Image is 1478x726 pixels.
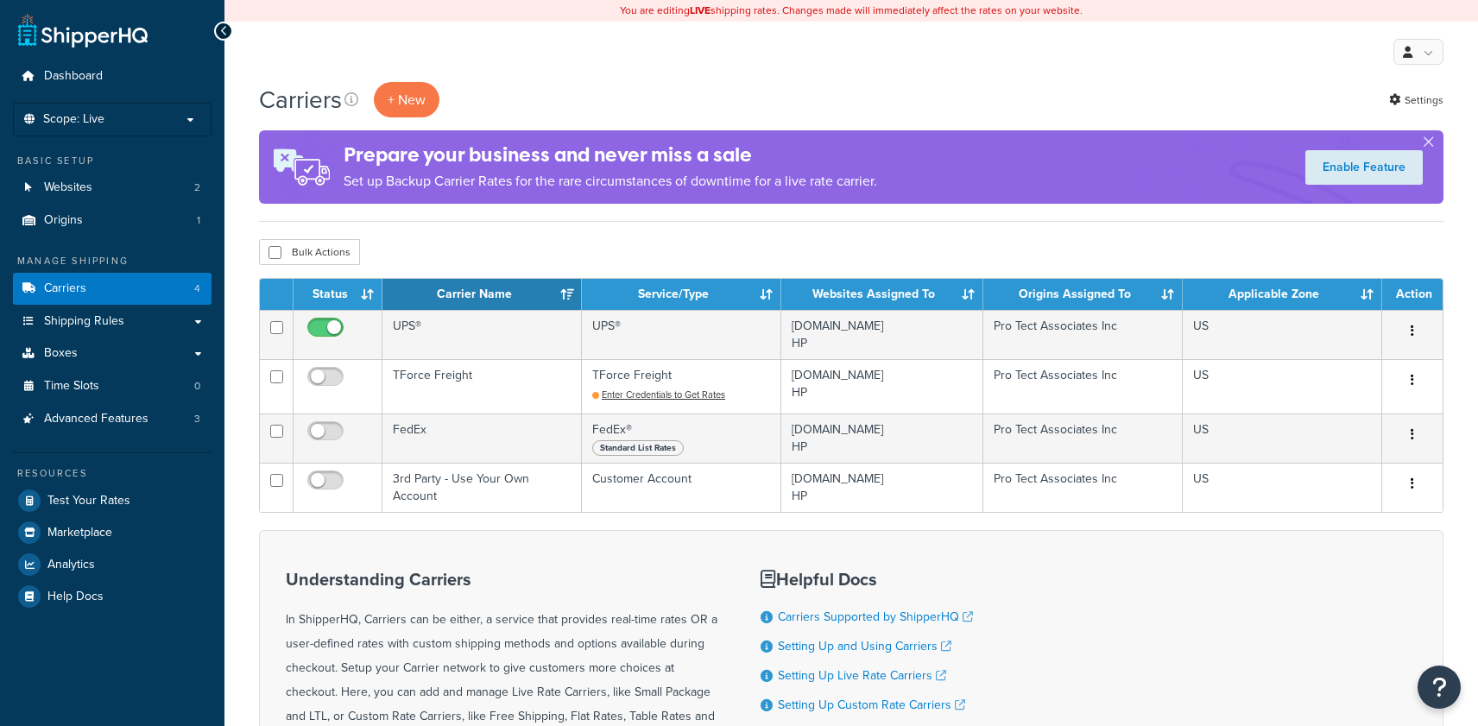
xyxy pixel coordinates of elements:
[582,414,781,463] td: FedEx®
[382,310,582,359] td: UPS®
[13,205,212,237] li: Origins
[13,306,212,338] a: Shipping Rules
[592,388,725,401] a: Enter Credentials to Get Rates
[983,310,1183,359] td: Pro Tect Associates Inc
[1418,666,1461,709] button: Open Resource Center
[13,549,212,580] a: Analytics
[286,570,717,589] h3: Understanding Carriers
[582,310,781,359] td: UPS®
[13,581,212,612] a: Help Docs
[1305,150,1423,185] a: Enable Feature
[13,205,212,237] a: Origins 1
[259,83,342,117] h1: Carriers
[1382,279,1443,310] th: Action
[781,414,983,463] td: [DOMAIN_NAME] HP
[47,494,130,508] span: Test Your Rates
[1183,279,1382,310] th: Applicable Zone: activate to sort column ascending
[778,637,951,655] a: Setting Up and Using Carriers
[47,558,95,572] span: Analytics
[13,273,212,305] li: Carriers
[13,60,212,92] a: Dashboard
[592,440,684,456] span: Standard List Rates
[382,414,582,463] td: FedEx
[1183,310,1382,359] td: US
[13,254,212,268] div: Manage Shipping
[194,412,200,426] span: 3
[13,403,212,435] a: Advanced Features 3
[582,279,781,310] th: Service/Type: activate to sort column ascending
[582,359,781,414] td: TForce Freight
[44,346,78,361] span: Boxes
[382,463,582,512] td: 3rd Party - Use Your Own Account
[1389,88,1443,112] a: Settings
[1183,359,1382,414] td: US
[259,239,360,265] button: Bulk Actions
[382,279,582,310] th: Carrier Name: activate to sort column ascending
[778,608,973,626] a: Carriers Supported by ShipperHQ
[761,570,986,589] h3: Helpful Docs
[781,310,983,359] td: [DOMAIN_NAME] HP
[47,590,104,604] span: Help Docs
[13,172,212,204] li: Websites
[983,279,1183,310] th: Origins Assigned To: activate to sort column ascending
[194,180,200,195] span: 2
[13,403,212,435] li: Advanced Features
[781,279,983,310] th: Websites Assigned To: activate to sort column ascending
[47,526,112,540] span: Marketplace
[344,141,877,169] h4: Prepare your business and never miss a sale
[18,13,148,47] a: ShipperHQ Home
[983,463,1183,512] td: Pro Tect Associates Inc
[44,213,83,228] span: Origins
[1183,414,1382,463] td: US
[778,696,965,714] a: Setting Up Custom Rate Carriers
[44,281,86,296] span: Carriers
[582,463,781,512] td: Customer Account
[374,82,439,117] button: + New
[13,370,212,402] a: Time Slots 0
[690,3,711,18] b: LIVE
[1183,463,1382,512] td: US
[13,172,212,204] a: Websites 2
[13,466,212,481] div: Resources
[43,112,104,127] span: Scope: Live
[197,213,200,228] span: 1
[382,359,582,414] td: TForce Freight
[13,154,212,168] div: Basic Setup
[44,314,124,329] span: Shipping Rules
[983,359,1183,414] td: Pro Tect Associates Inc
[44,180,92,195] span: Websites
[602,388,725,401] span: Enter Credentials to Get Rates
[44,69,103,84] span: Dashboard
[778,666,946,685] a: Setting Up Live Rate Carriers
[781,359,983,414] td: [DOMAIN_NAME] HP
[44,412,148,426] span: Advanced Features
[983,414,1183,463] td: Pro Tect Associates Inc
[13,370,212,402] li: Time Slots
[294,279,382,310] th: Status: activate to sort column ascending
[194,379,200,394] span: 0
[259,130,344,204] img: ad-rules-rateshop-fe6ec290ccb7230408bd80ed9643f0289d75e0ffd9eb532fc0e269fcd187b520.png
[13,485,212,516] a: Test Your Rates
[13,338,212,369] a: Boxes
[194,281,200,296] span: 4
[781,463,983,512] td: [DOMAIN_NAME] HP
[344,169,877,193] p: Set up Backup Carrier Rates for the rare circumstances of downtime for a live rate carrier.
[13,517,212,548] a: Marketplace
[13,273,212,305] a: Carriers 4
[44,379,99,394] span: Time Slots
